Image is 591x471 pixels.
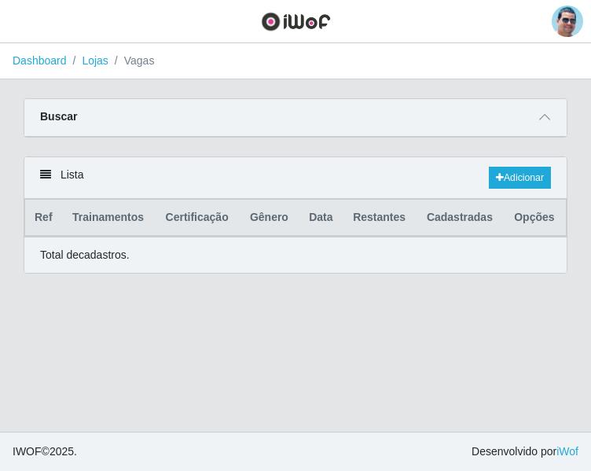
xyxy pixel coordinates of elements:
span: Desenvolvido por [472,443,578,460]
th: Data [299,200,343,237]
p: Total de cadastros. [40,247,130,263]
th: Certificação [156,200,240,237]
strong: Buscar [40,110,77,123]
th: Ref [25,200,64,237]
th: Restantes [343,200,417,237]
a: Dashboard [13,54,67,67]
a: Adicionar [489,167,551,189]
span: © 2025 . [13,443,77,460]
img: CoreUI Logo [261,12,331,31]
th: Gênero [240,200,299,237]
a: iWof [556,445,578,458]
span: IWOF [13,445,42,458]
th: Cadastradas [417,200,505,237]
a: Lojas [82,54,108,67]
th: Trainamentos [63,200,156,237]
th: Opções [505,200,566,237]
div: Lista [24,157,567,199]
li: Vagas [108,53,155,69]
